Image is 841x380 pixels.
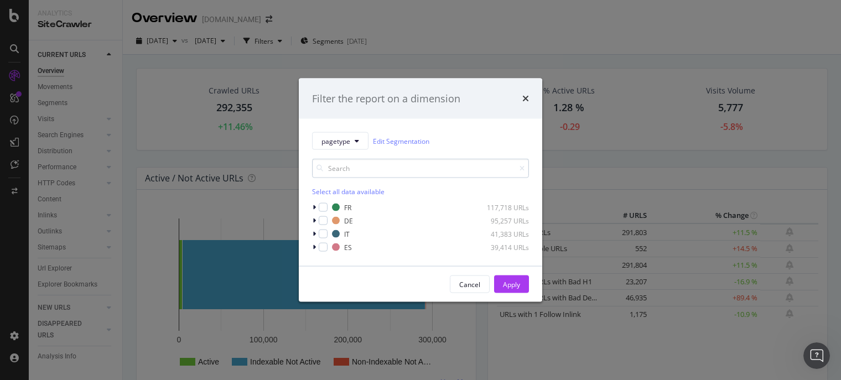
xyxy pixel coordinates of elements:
[475,242,529,252] div: 39,414 URLs
[450,275,490,293] button: Cancel
[312,132,368,150] button: pagetype
[344,229,350,238] div: IT
[344,216,353,225] div: DE
[312,187,529,196] div: Select all data available
[494,275,529,293] button: Apply
[803,342,830,369] iframe: Intercom live chat
[321,136,350,145] span: pagetype
[373,135,429,147] a: Edit Segmentation
[344,242,352,252] div: ES
[475,229,529,238] div: 41,383 URLs
[312,91,460,106] div: Filter the report on a dimension
[475,202,529,212] div: 117,718 URLs
[299,78,542,302] div: modal
[344,202,351,212] div: FR
[522,91,529,106] div: times
[503,279,520,289] div: Apply
[312,159,529,178] input: Search
[475,216,529,225] div: 95,257 URLs
[459,279,480,289] div: Cancel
